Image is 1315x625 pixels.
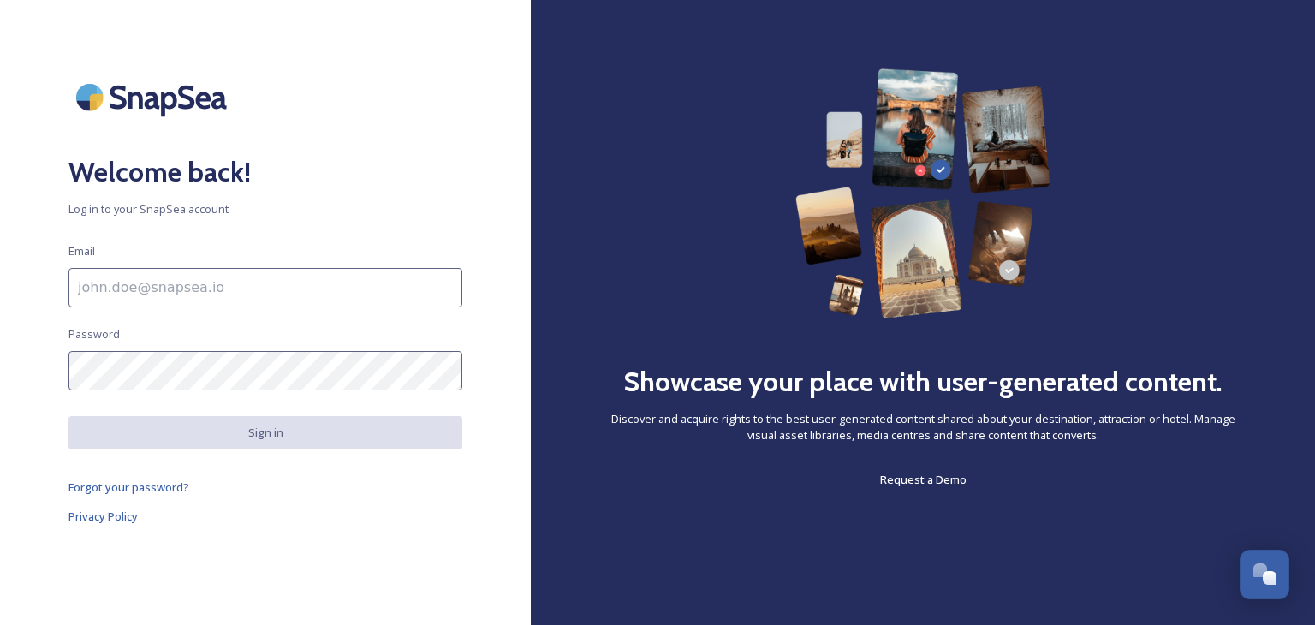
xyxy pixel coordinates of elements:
a: Forgot your password? [68,477,462,497]
span: Privacy Policy [68,509,138,524]
span: Discover and acquire rights to the best user-generated content shared about your destination, att... [599,411,1247,443]
input: john.doe@snapsea.io [68,268,462,307]
a: Request a Demo [880,469,967,490]
button: Open Chat [1240,550,1289,599]
span: Email [68,243,95,259]
button: Sign in [68,416,462,449]
h2: Showcase your place with user-generated content. [623,361,1223,402]
span: Password [68,326,120,342]
span: Log in to your SnapSea account [68,201,462,217]
span: Request a Demo [880,472,967,487]
img: SnapSea Logo [68,68,240,126]
span: Forgot your password? [68,479,189,495]
a: Privacy Policy [68,506,462,527]
h2: Welcome back! [68,152,462,193]
img: 63b42ca75bacad526042e722_Group%20154-p-800.png [795,68,1050,318]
